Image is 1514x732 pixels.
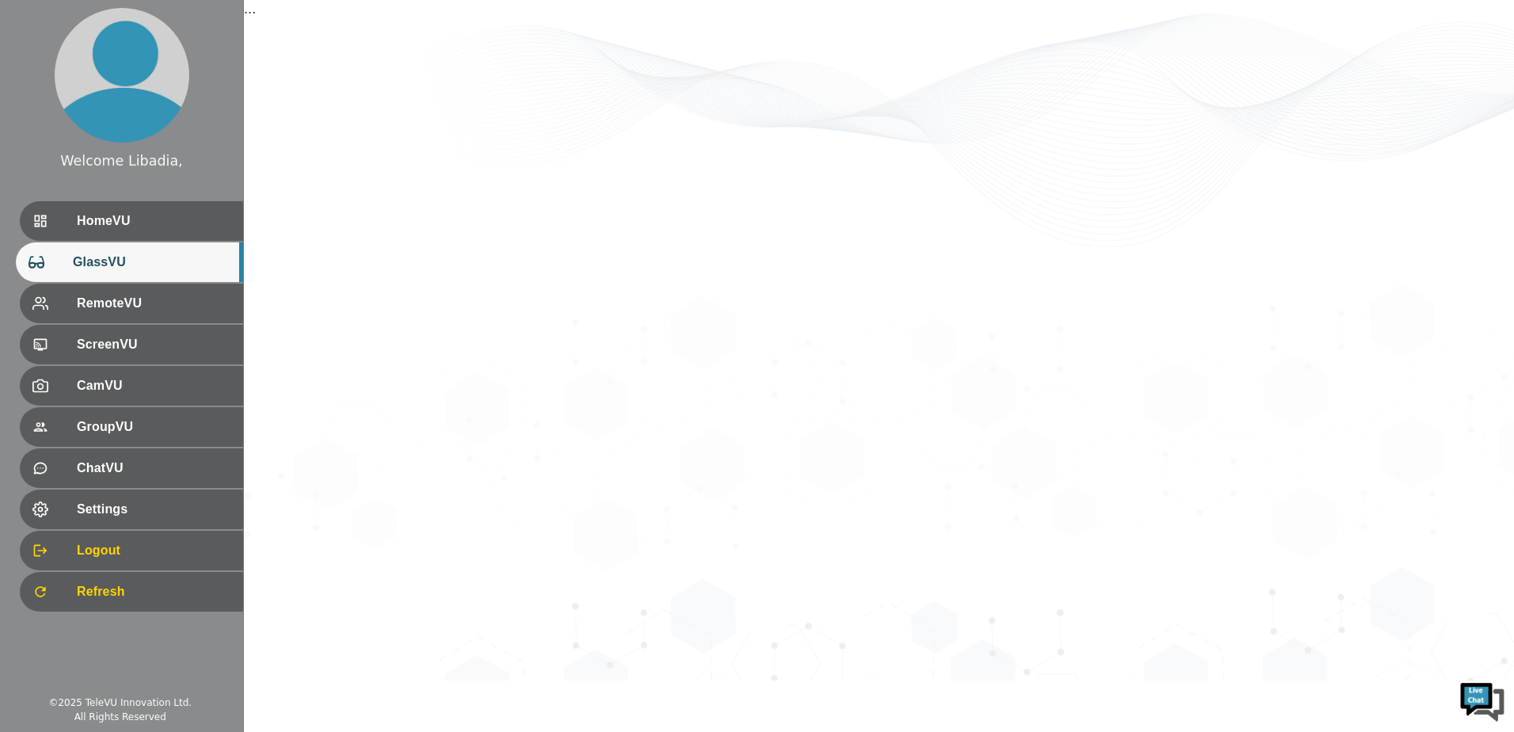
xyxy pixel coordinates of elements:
[77,582,230,601] span: Refresh
[20,201,243,241] div: HomeVU
[77,376,230,395] span: CamVU
[82,83,266,104] div: Chat with us now
[73,253,230,272] span: GlassVU
[260,8,298,46] div: Minimize live chat window
[20,407,243,447] div: GroupVU
[77,294,230,313] span: RemoteVU
[77,500,230,519] span: Settings
[20,325,243,364] div: ScreenVU
[1459,677,1506,724] img: Chat Widget
[60,151,182,171] div: Welcome Libadia,
[20,448,243,488] div: ChatVU
[20,531,243,570] div: Logout
[20,572,243,612] div: Refresh
[27,74,67,113] img: d_736959983_company_1615157101543_736959983
[77,541,230,560] span: Logout
[77,459,230,478] span: ChatVU
[20,490,243,529] div: Settings
[77,212,230,231] span: HomeVU
[55,8,189,143] img: profile.png
[20,366,243,406] div: CamVU
[74,710,166,724] div: All Rights Reserved
[92,200,219,360] span: We're online!
[48,696,192,710] div: © 2025 TeleVU Innovation Ltd.
[20,284,243,323] div: RemoteVU
[77,417,230,437] span: GroupVU
[16,242,243,282] div: GlassVU
[77,335,230,354] span: ScreenVU
[8,433,302,488] textarea: Type your message and hit 'Enter'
